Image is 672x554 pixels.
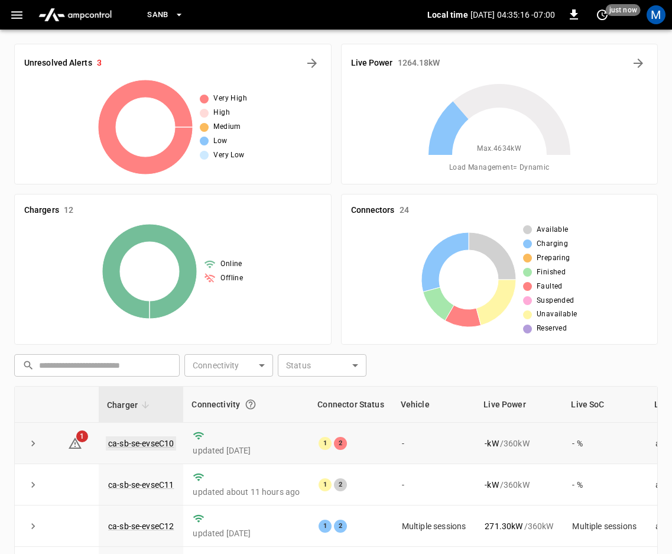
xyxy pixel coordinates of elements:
th: Connector Status [309,387,392,423]
th: Live Power [475,387,563,423]
span: Very High [213,93,247,105]
td: - [392,423,476,464]
button: Connection between the charger and our software. [240,394,261,415]
div: / 360 kW [485,520,553,532]
div: / 360 kW [485,438,553,449]
div: 1 [319,520,332,533]
th: Live SoC [563,387,646,423]
div: / 360 kW [485,479,553,491]
button: set refresh interval [593,5,612,24]
p: Local time [427,9,468,21]
div: 1 [319,437,332,450]
h6: Chargers [24,204,59,217]
h6: Unresolved Alerts [24,57,92,70]
span: Unavailable [537,309,577,320]
span: 1 [76,430,88,442]
button: expand row [24,435,42,452]
span: Charging [537,238,568,250]
span: Online [220,258,242,270]
span: Suspended [537,295,574,307]
span: Faulted [537,281,563,293]
span: Finished [537,267,566,278]
td: - % [563,423,646,464]
h6: Connectors [351,204,395,217]
span: Load Management = Dynamic [449,162,550,174]
div: 2 [334,520,347,533]
span: Medium [213,121,241,133]
td: - [392,464,476,506]
p: 271.30 kW [485,520,522,532]
span: Reserved [537,323,567,335]
p: - kW [485,438,498,449]
button: expand row [24,517,42,535]
a: ca-sb-se-evseC11 [108,480,174,490]
img: ampcontrol.io logo [34,4,116,26]
h6: 3 [97,57,102,70]
div: 2 [334,437,347,450]
p: updated about 11 hours ago [193,486,300,498]
span: High [213,107,230,119]
h6: 12 [64,204,73,217]
td: Multiple sessions [563,506,646,547]
button: All Alerts [303,54,322,73]
span: Charger [107,398,153,412]
button: Energy Overview [629,54,648,73]
span: SanB [147,8,168,22]
h6: Live Power [351,57,393,70]
th: Vehicle [392,387,476,423]
span: Max. 4634 kW [477,143,521,155]
a: ca-sb-se-evseC12 [108,521,174,531]
span: Very Low [213,150,244,161]
span: Preparing [537,252,570,264]
h6: 24 [400,204,409,217]
div: Connectivity [191,394,301,415]
h6: 1264.18 kW [398,57,440,70]
p: updated [DATE] [193,527,300,539]
span: Offline [220,273,243,284]
div: profile-icon [647,5,665,24]
a: 1 [68,438,82,447]
td: Multiple sessions [392,506,476,547]
td: - % [563,464,646,506]
div: 1 [319,478,332,491]
p: [DATE] 04:35:16 -07:00 [470,9,555,21]
span: Low [213,135,227,147]
div: 2 [334,478,347,491]
p: updated [DATE] [193,445,300,456]
a: ca-sb-se-evseC10 [106,436,176,451]
p: - kW [485,479,498,491]
button: SanB [142,4,189,27]
span: Available [537,224,569,236]
button: expand row [24,476,42,494]
span: just now [606,4,641,16]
